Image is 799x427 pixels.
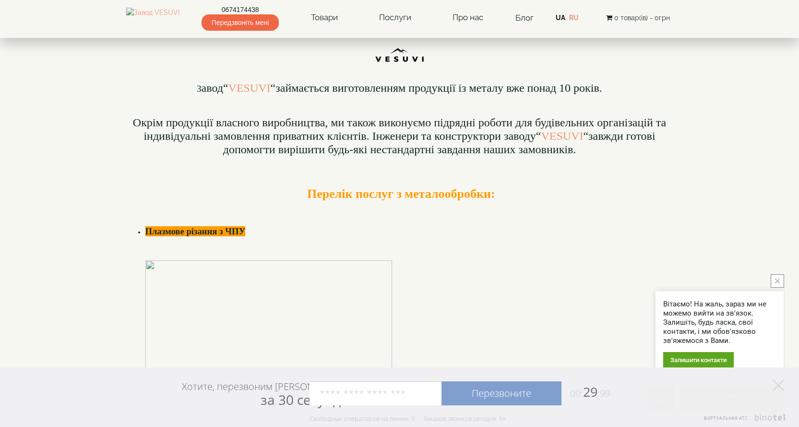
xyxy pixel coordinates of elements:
[228,82,271,94] a: VESUVI
[373,28,426,68] img: Ttn5pm9uIKLcKgZrI-DPJtyXM-1-CpJTlstn2ZXthDzrWzHqWzIXq4ZS7qPkPFVaBoA4GitRGAHsRZshv0hWB0BnCPS-8PrHC...
[202,82,602,94] font: авод займається виготовленням продукції із металу вже понад 10 років.
[126,8,179,28] img: Завод VESUVI
[223,82,228,94] span: “
[301,7,347,29] a: Товари
[202,14,279,31] span: Передзвоніть мені
[583,130,588,142] span: “
[614,14,670,22] span: 0 товар(ів) - 0грн
[370,7,421,29] a: Послуги
[771,274,784,288] button: close button
[536,130,541,142] span: “
[310,415,506,422] div: Свободных операторов на линии: 5 Заказов звонков сегодня: 5+
[202,5,279,14] a: 0674174438
[261,390,346,409] span: за 30 секунд?
[570,387,583,400] span: 00:
[569,14,579,22] a: RU
[541,130,583,142] a: VESUVI
[443,7,493,29] a: Про нас
[307,187,495,201] b: Перелік послуг з металообробки:
[663,352,734,368] div: Залишити контакти
[133,116,666,142] span: Окрім продукції власного виробництва, ми також виконуємо підрядні роботи для будівельних організа...
[603,12,673,23] button: 0 товар(ів) - 0грн
[182,380,346,407] div: Хотите, перезвоним [PERSON_NAME]
[698,414,787,427] a: Виртуальная АТС
[197,84,201,94] font: З
[704,415,748,421] span: Виртуальная АТС
[133,116,666,155] font: завжди готові допомогти вирішити будь-які нестандартні завдання наших замовників.
[556,14,565,22] a: UA
[663,300,776,345] div: Вітаємо! На жаль, зараз ми не можемо вийти на зв'язок. Залишіть, будь ласка, свої контакти, і ми ...
[441,381,561,405] a: Перезвоните
[597,387,610,400] span: :99
[271,82,276,94] span: “
[561,383,610,401] span: 29
[145,226,246,236] b: Плазмове різання з ЧПУ
[515,13,534,23] a: Блог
